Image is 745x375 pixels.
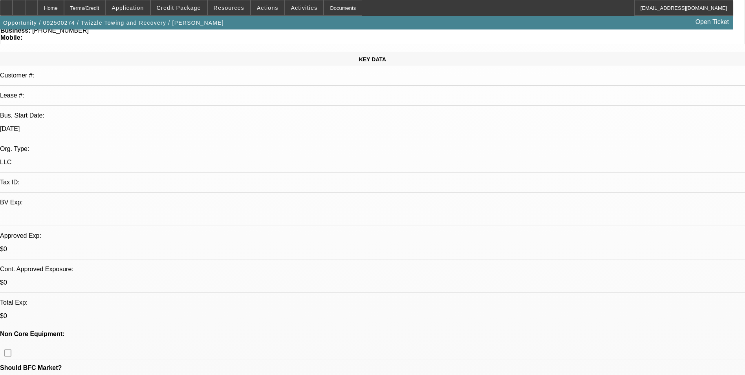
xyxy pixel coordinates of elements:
[151,0,207,15] button: Credit Package
[257,5,278,11] span: Actions
[112,5,144,11] span: Application
[208,0,250,15] button: Resources
[214,5,244,11] span: Resources
[692,15,732,29] a: Open Ticket
[251,0,284,15] button: Actions
[285,0,324,15] button: Activities
[291,5,318,11] span: Activities
[0,34,22,41] strong: Mobile:
[3,20,224,26] span: Opportunity / 092500274 / Twizzle Towing and Recovery / [PERSON_NAME]
[106,0,150,15] button: Application
[359,56,386,63] span: KEY DATA
[157,5,201,11] span: Credit Package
